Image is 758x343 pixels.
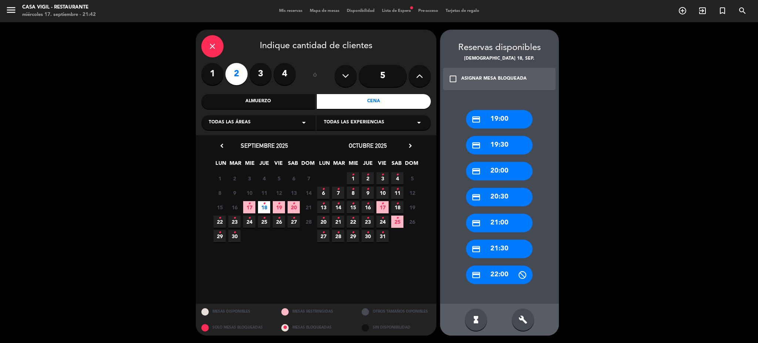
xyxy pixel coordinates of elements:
span: 13 [317,201,329,213]
i: • [396,169,399,181]
span: 31 [376,230,389,242]
span: 24 [243,216,255,228]
span: 28 [302,216,315,228]
span: DOM [405,159,417,171]
span: Todas las áreas [209,119,251,126]
span: 11 [391,187,403,199]
span: MIE [244,159,256,171]
i: • [381,198,384,210]
span: Lista de Espera [378,9,415,13]
i: search [738,6,747,15]
span: 30 [228,230,241,242]
i: • [292,198,295,210]
i: • [263,212,265,224]
span: MIE [347,159,359,171]
span: 16 [228,201,241,213]
i: • [352,169,354,181]
span: 26 [406,216,418,228]
i: • [263,198,265,210]
div: 19:00 [466,110,533,129]
i: credit_card [472,270,481,280]
div: 22:00 [466,266,533,284]
i: credit_card [472,141,481,150]
i: • [278,212,280,224]
i: menu [6,4,17,16]
span: MAR [229,159,241,171]
span: octubre 2025 [349,142,387,149]
span: fiber_manual_record [409,6,414,10]
span: 6 [317,187,329,199]
div: ó [303,63,327,89]
span: 25 [391,216,403,228]
div: 21:00 [466,214,533,232]
span: 7 [332,187,344,199]
div: MESAS DISPONIBLES [196,304,276,320]
span: 5 [273,172,285,184]
span: 4 [258,172,270,184]
span: LUN [215,159,227,171]
span: 7 [302,172,315,184]
i: • [352,227,354,239]
i: • [366,198,369,210]
i: chevron_left [218,142,226,150]
label: 4 [274,63,296,85]
span: 13 [288,187,300,199]
i: • [366,183,369,195]
div: MESAS RESTRINGIDAS [276,304,356,320]
span: Tarjetas de regalo [442,9,483,13]
span: 25 [258,216,270,228]
div: [DEMOGRAPHIC_DATA] 18, sep. [440,55,559,63]
i: credit_card [472,219,481,228]
i: • [381,212,384,224]
i: • [352,198,354,210]
span: 1 [214,172,226,184]
i: • [337,227,339,239]
i: add_circle_outline [678,6,687,15]
i: • [278,198,280,210]
span: 18 [391,201,403,213]
span: 17 [243,201,255,213]
span: SAB [390,159,403,171]
div: 21:30 [466,240,533,258]
label: 3 [249,63,272,85]
span: 14 [302,187,315,199]
i: turned_in_not [718,6,727,15]
i: • [218,212,221,224]
i: • [337,183,339,195]
i: • [366,169,369,181]
span: LUN [318,159,331,171]
i: • [366,227,369,239]
span: 2 [362,172,374,184]
div: Reservas disponibles [440,41,559,55]
span: SAB [287,159,299,171]
span: 29 [347,230,359,242]
span: 14 [332,201,344,213]
span: 21 [332,216,344,228]
span: 19 [406,201,418,213]
i: • [381,169,384,181]
span: 16 [362,201,374,213]
span: 27 [317,230,329,242]
span: 3 [243,172,255,184]
i: arrow_drop_down [415,118,423,127]
span: Mis reservas [275,9,306,13]
span: 3 [376,172,389,184]
span: 26 [273,216,285,228]
span: 10 [243,187,255,199]
div: miércoles 17. septiembre - 21:42 [22,11,96,19]
span: 22 [347,216,359,228]
i: • [322,212,325,224]
i: exit_to_app [698,6,707,15]
span: 15 [347,201,359,213]
span: VIE [272,159,285,171]
span: Pre-acceso [415,9,442,13]
span: 2 [228,172,241,184]
span: 20 [317,216,329,228]
i: chevron_right [406,142,414,150]
i: arrow_drop_down [299,118,308,127]
div: Almuerzo [201,94,315,109]
span: 12 [273,187,285,199]
span: 23 [362,216,374,228]
span: 9 [228,187,241,199]
i: • [396,212,399,224]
